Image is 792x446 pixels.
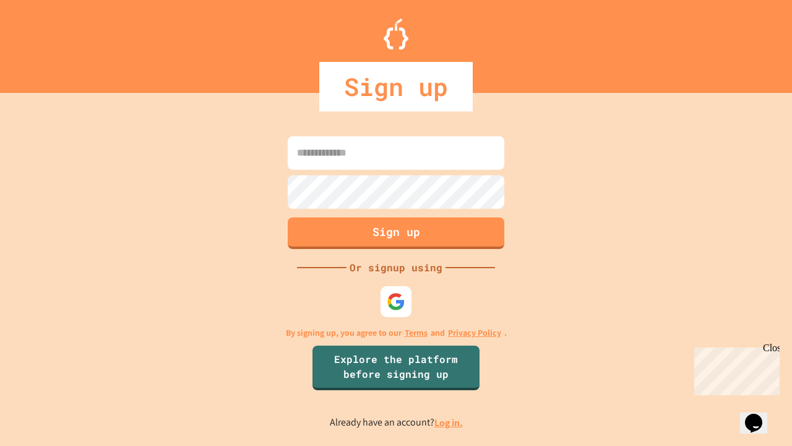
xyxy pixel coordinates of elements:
[5,5,85,79] div: Chat with us now!Close
[434,416,463,429] a: Log in.
[312,346,480,390] a: Explore the platform before signing up
[689,343,780,395] iframe: chat widget
[448,326,501,339] a: Privacy Policy
[288,217,504,249] button: Sign up
[405,326,428,339] a: Terms
[319,62,473,111] div: Sign up
[384,19,408,50] img: Logo.svg
[330,415,463,431] p: Already have an account?
[740,396,780,434] iframe: chat widget
[387,292,405,311] img: google-icon.svg
[286,326,507,339] p: By signing up, you agree to our and .
[346,260,445,275] div: Or signup using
